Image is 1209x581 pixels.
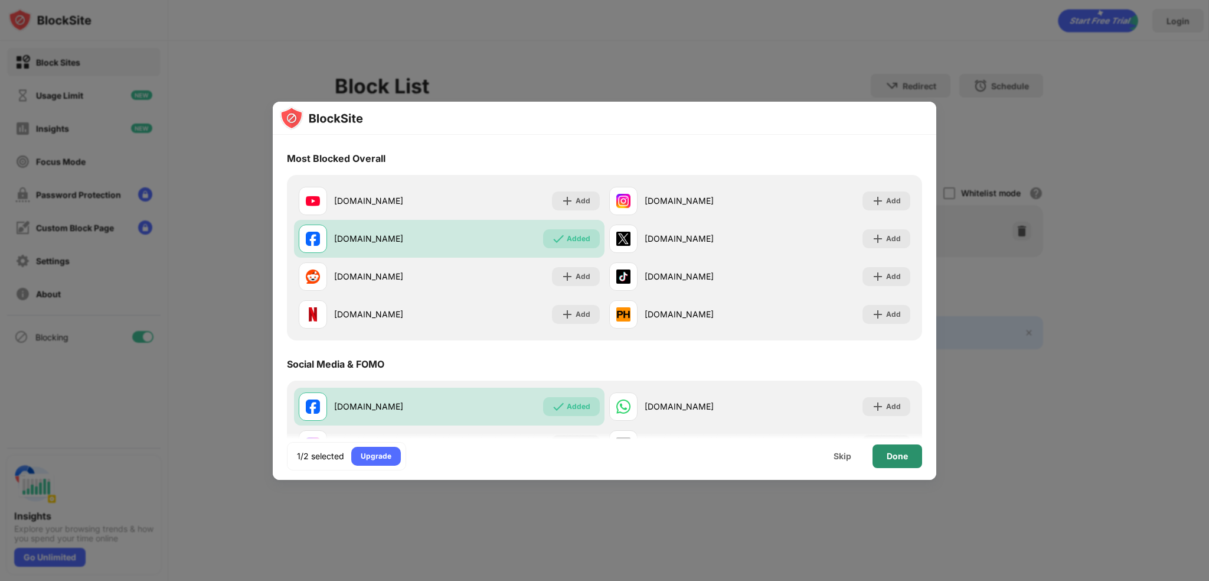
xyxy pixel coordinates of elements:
[287,152,385,164] div: Most Blocked Overall
[616,232,630,246] img: favicons
[616,400,630,414] img: favicons
[306,400,320,414] img: favicons
[576,309,590,320] div: Add
[887,452,908,461] div: Done
[645,270,760,283] div: [DOMAIN_NAME]
[334,270,449,283] div: [DOMAIN_NAME]
[306,307,320,322] img: favicons
[886,401,901,413] div: Add
[334,308,449,320] div: [DOMAIN_NAME]
[645,308,760,320] div: [DOMAIN_NAME]
[334,194,449,207] div: [DOMAIN_NAME]
[361,450,391,462] div: Upgrade
[616,194,630,208] img: favicons
[306,194,320,208] img: favicons
[886,309,901,320] div: Add
[886,195,901,207] div: Add
[567,233,590,245] div: Added
[886,271,901,283] div: Add
[306,270,320,284] img: favicons
[616,307,630,322] img: favicons
[576,195,590,207] div: Add
[834,452,851,461] div: Skip
[297,450,344,462] div: 1/2 selected
[576,271,590,283] div: Add
[645,232,760,245] div: [DOMAIN_NAME]
[645,400,760,413] div: [DOMAIN_NAME]
[645,194,760,207] div: [DOMAIN_NAME]
[334,232,449,245] div: [DOMAIN_NAME]
[306,232,320,246] img: favicons
[287,358,384,370] div: Social Media & FOMO
[616,270,630,284] img: favicons
[567,401,590,413] div: Added
[280,106,363,130] img: logo-blocksite.svg
[334,400,449,413] div: [DOMAIN_NAME]
[886,233,901,245] div: Add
